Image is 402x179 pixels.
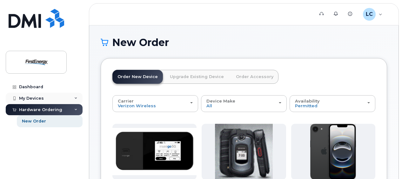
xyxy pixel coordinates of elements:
span: Device Make [206,98,235,103]
a: Upgrade Existing Device [165,70,229,84]
img: Inseego.png [112,128,197,175]
span: Carrier [118,98,134,103]
button: Availability Permitted [290,95,375,112]
iframe: Messenger Launcher [374,151,397,174]
span: Verizon Wireless [118,103,156,108]
span: All [206,103,212,108]
span: Availability [295,98,320,103]
h1: New Order [101,37,387,48]
a: Order New Device [112,70,163,84]
a: Order Accessory [231,70,278,84]
span: Permitted [295,103,318,108]
button: Device Make All [201,95,287,112]
button: Carrier Verizon Wireless [112,95,198,112]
